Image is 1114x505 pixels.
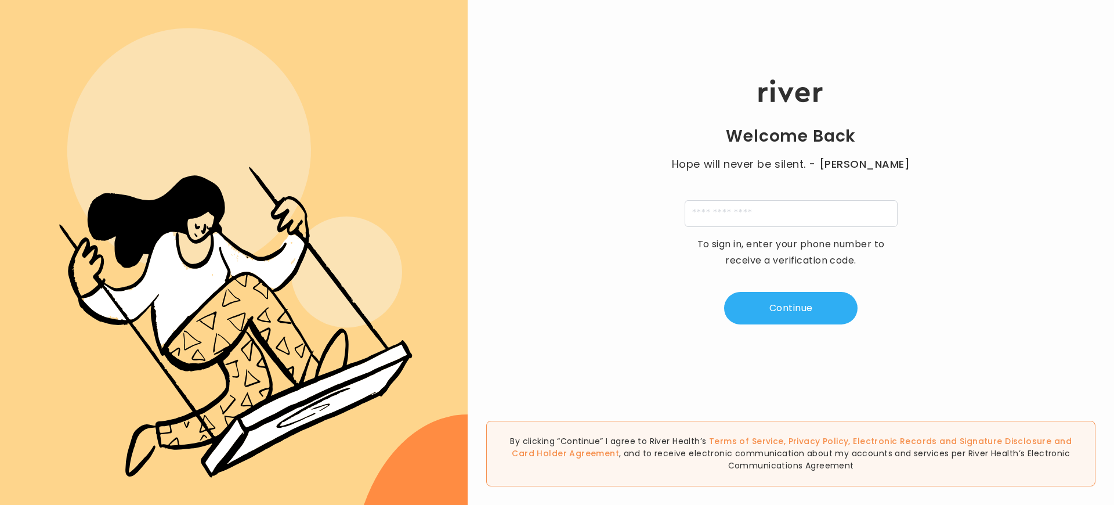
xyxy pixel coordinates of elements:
p: Hope will never be silent. [660,156,921,172]
a: Electronic Records and Signature Disclosure [853,435,1051,447]
span: , and to receive electronic communication about my accounts and services per River Health’s Elect... [619,448,1070,471]
p: To sign in, enter your phone number to receive a verification code. [689,236,892,269]
div: By clicking “Continue” I agree to River Health’s [486,421,1095,486]
button: Continue [724,292,858,324]
span: - [PERSON_NAME] [809,156,910,172]
a: Privacy Policy [789,435,849,447]
a: Terms of Service [709,435,784,447]
a: Card Holder Agreement [512,448,619,459]
h1: Welcome Back [726,126,856,147]
span: , , and [512,435,1072,459]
